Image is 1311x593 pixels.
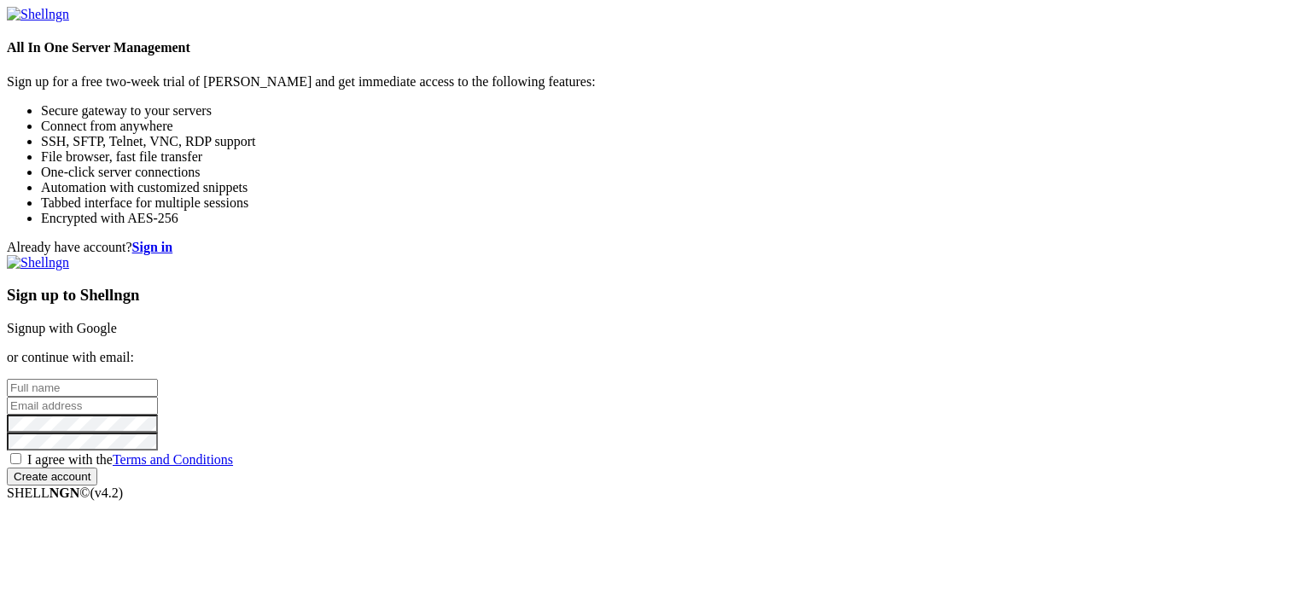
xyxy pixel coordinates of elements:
[10,453,21,464] input: I agree with theTerms and Conditions
[41,195,1304,211] li: Tabbed interface for multiple sessions
[7,240,1304,255] div: Already have account?
[41,180,1304,195] li: Automation with customized snippets
[41,103,1304,119] li: Secure gateway to your servers
[7,350,1304,365] p: or continue with email:
[113,452,233,467] a: Terms and Conditions
[7,321,117,335] a: Signup with Google
[50,485,80,500] b: NGN
[7,255,69,270] img: Shellngn
[7,379,158,397] input: Full name
[41,211,1304,226] li: Encrypted with AES-256
[41,119,1304,134] li: Connect from anywhere
[7,397,158,415] input: Email address
[132,240,173,254] a: Sign in
[7,468,97,485] input: Create account
[7,74,1304,90] p: Sign up for a free two-week trial of [PERSON_NAME] and get immediate access to the following feat...
[27,452,233,467] span: I agree with the
[41,149,1304,165] li: File browser, fast file transfer
[90,485,124,500] span: 4.2.0
[7,286,1304,305] h3: Sign up to Shellngn
[7,40,1304,55] h4: All In One Server Management
[41,165,1304,180] li: One-click server connections
[7,485,123,500] span: SHELL ©
[41,134,1304,149] li: SSH, SFTP, Telnet, VNC, RDP support
[7,7,69,22] img: Shellngn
